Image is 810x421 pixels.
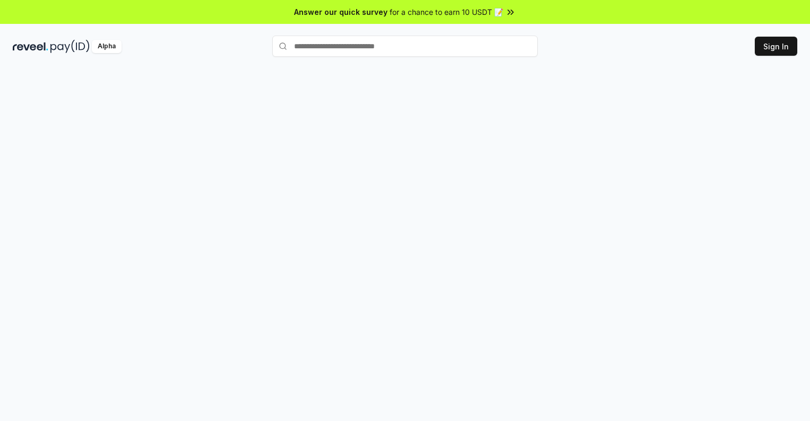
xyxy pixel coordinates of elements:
[755,37,797,56] button: Sign In
[50,40,90,53] img: pay_id
[92,40,122,53] div: Alpha
[390,6,503,18] span: for a chance to earn 10 USDT 📝
[294,6,387,18] span: Answer our quick survey
[13,40,48,53] img: reveel_dark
